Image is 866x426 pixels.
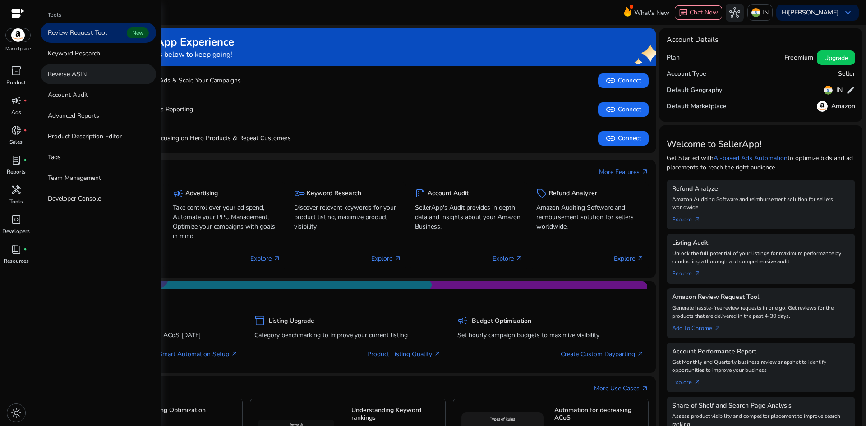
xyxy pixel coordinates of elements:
[634,5,669,21] span: What's New
[672,195,850,211] p: Amazon Auditing Software and reimbursement solution for sellers worldwide.
[23,158,27,162] span: fiber_manual_record
[605,133,641,144] span: Connect
[675,5,722,20] button: chatChat Now
[672,211,708,224] a: Explorearrow_outward
[457,330,644,340] p: Set hourly campaign budgets to maximize visibility
[48,11,61,19] p: Tools
[614,254,644,263] p: Explore
[784,54,813,62] h5: Freemium
[48,69,87,79] p: Reverse ASIN
[173,188,184,199] span: campaign
[434,350,441,357] span: arrow_outward
[729,7,740,18] span: hub
[307,190,361,197] h5: Keyword Research
[637,255,644,262] span: arrow_outward
[9,138,23,146] p: Sales
[824,53,848,63] span: Upgrade
[817,101,828,112] img: amazon.svg
[672,266,708,278] a: Explorearrow_outward
[371,254,401,263] p: Explore
[516,255,523,262] span: arrow_outward
[667,54,680,62] h5: Plan
[148,407,238,422] h5: Listing Optimization
[679,9,688,18] span: chat
[672,402,850,410] h5: Share of Shelf and Search Page Analysis
[457,315,468,326] span: campaign
[714,154,788,162] a: AI-based Ads Automation
[493,254,523,263] p: Explore
[714,325,721,332] span: arrow_outward
[536,203,644,231] p: Amazon Auditing Software and reimbursement solution for sellers worldwide.
[694,379,701,386] span: arrow_outward
[726,4,744,22] button: hub
[273,255,281,262] span: arrow_outward
[23,99,27,102] span: fiber_manual_record
[641,168,649,175] span: arrow_outward
[11,244,22,255] span: book_4
[7,168,26,176] p: Reports
[48,152,61,162] p: Tags
[667,139,855,150] h3: Welcome to SellerApp!
[672,293,850,301] h5: Amazon Review Request Tool
[269,317,314,325] h5: Listing Upgrade
[23,247,27,251] span: fiber_manual_record
[11,65,22,76] span: inventory_2
[667,153,855,172] p: Get Started with to optimize bids and ad placements to reach the right audience
[2,227,30,235] p: Developers
[672,320,728,333] a: Add To Chrome
[127,27,149,38] span: New
[254,315,265,326] span: inventory_2
[605,75,641,86] span: Connect
[824,86,833,95] img: in.svg
[672,185,850,193] h5: Refund Analyzer
[367,349,441,359] a: Product Listing Quality
[831,103,855,110] h5: Amazon
[788,8,839,17] b: [PERSON_NAME]
[594,384,649,393] a: More Use Casesarrow_outward
[415,203,523,231] p: SellerApp's Audit provides in depth data and insights about your Amazon Business.
[11,108,21,116] p: Ads
[48,28,107,37] p: Review Request Tool
[11,125,22,136] span: donut_small
[598,73,649,88] button: linkConnect
[6,28,30,42] img: amazon.svg
[63,133,291,143] p: Boost Sales by Focusing on Hero Products & Repeat Customers
[11,95,22,106] span: campaign
[690,8,718,17] span: Chat Now
[185,190,218,197] h5: Advertising
[694,270,701,277] span: arrow_outward
[561,349,644,359] a: Create Custom Dayparting
[605,75,616,86] span: link
[672,249,850,266] p: Unlock the full potential of your listings for maximum performance by conducting a thorough and c...
[536,188,547,199] span: sell
[11,214,22,225] span: code_blocks
[549,190,597,197] h5: Refund Analyzer
[158,349,238,359] a: Smart Automation Setup
[846,86,855,95] span: edit
[394,255,401,262] span: arrow_outward
[428,190,469,197] h5: Account Audit
[48,173,101,183] p: Team Management
[48,111,99,120] p: Advanced Reports
[641,385,649,392] span: arrow_outward
[605,104,641,115] span: Connect
[672,239,850,247] h5: Listing Audit
[598,102,649,117] button: linkConnect
[667,103,727,110] h5: Default Marketplace
[672,348,850,356] h5: Account Performance Report
[838,70,855,78] h5: Seller
[672,374,708,387] a: Explorearrow_outward
[48,90,88,100] p: Account Audit
[782,9,839,16] p: Hi
[472,317,531,325] h5: Budget Optimization
[637,350,644,357] span: arrow_outward
[254,330,441,340] p: Category benchmarking to improve your current listing
[48,49,100,58] p: Keyword Research
[667,36,719,44] h4: Account Details
[294,203,402,231] p: Discover relevant keywords for your product listing, maximize product visibility
[6,78,26,87] p: Product
[598,131,649,146] button: linkConnect
[817,50,855,65] button: Upgrade
[554,407,644,422] h5: Automation for decreasing ACoS
[599,167,649,177] a: More Featuresarrow_outward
